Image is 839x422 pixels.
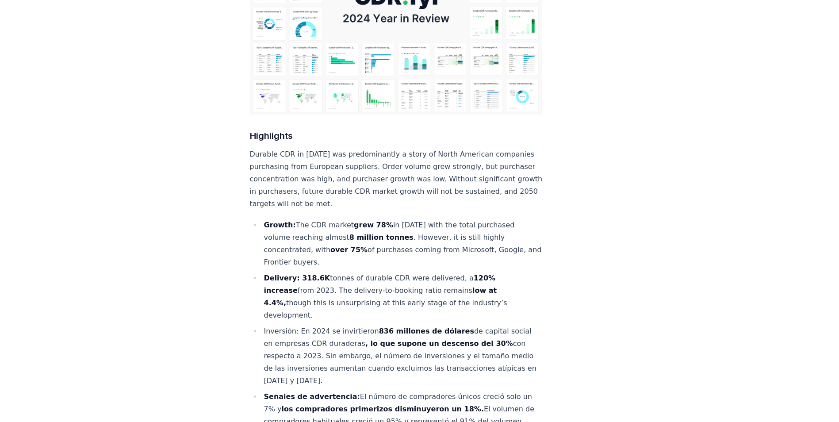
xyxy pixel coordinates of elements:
strong: los compradores primerizos disminuyeron un 18%. [281,405,484,413]
strong: Señales de advertencia: [264,392,360,401]
strong: , lo que supone un descenso del 30% [365,339,513,348]
strong: 8 million tonnes [349,233,414,242]
strong: Delivery: 318.6K [264,274,330,282]
strong: 836 millones de dólares [379,327,474,335]
li: Inversión: En 2024 se invirtieron de capital social en empresas CDR duraderas con respecto a 2023... [261,325,543,387]
strong: over 75% [330,246,368,254]
h3: Highlights [250,129,543,143]
li: tonnes of durable CDR were delivered, a from 2023​. The delivery-to-booking ratio remains though ... [261,272,543,322]
strong: grew 78% [354,221,393,229]
strong: Growth: [264,221,296,229]
li: The CDR market in [DATE] with the total purchased volume reaching almost . However, it is still h... [261,219,543,269]
p: Durable CDR in [DATE] was predominantly a story of North American companies purchasing from Europ... [250,148,543,210]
